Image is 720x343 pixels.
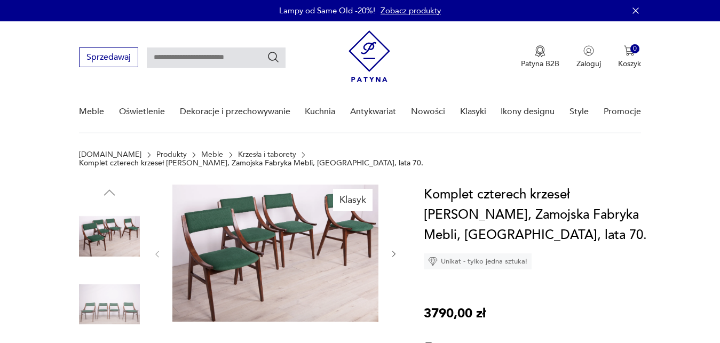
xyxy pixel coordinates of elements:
[576,45,601,69] button: Zaloguj
[79,91,104,132] a: Meble
[305,91,335,132] a: Kuchnia
[201,150,223,159] a: Meble
[535,45,545,57] img: Ikona medalu
[333,189,373,211] div: Klasyk
[618,45,641,69] button: 0Koszyk
[156,150,187,159] a: Produkty
[172,185,378,322] img: Zdjęcie produktu Komplet czterech krzeseł Skoczek, Zamojska Fabryka Mebli, Polska, lata 70.
[119,91,165,132] a: Oświetlenie
[428,257,438,266] img: Ikona diamentu
[624,45,635,56] img: Ikona koszyka
[630,44,639,53] div: 0
[521,45,559,69] a: Ikona medaluPatyna B2B
[180,91,290,132] a: Dekoracje i przechowywanie
[79,159,423,167] p: Komplet czterech krzeseł [PERSON_NAME], Zamojska Fabryka Mebli, [GEOGRAPHIC_DATA], lata 70.
[424,185,648,245] h1: Komplet czterech krzeseł [PERSON_NAME], Zamojska Fabryka Mebli, [GEOGRAPHIC_DATA], lata 70.
[79,47,138,67] button: Sprzedawaj
[501,91,555,132] a: Ikony designu
[267,51,280,63] button: Szukaj
[279,5,375,16] p: Lampy od Same Old -20%!
[79,150,141,159] a: [DOMAIN_NAME]
[411,91,445,132] a: Nowości
[521,45,559,69] button: Patyna B2B
[424,253,532,269] div: Unikat - tylko jedna sztuka!
[460,91,486,132] a: Klasyki
[576,59,601,69] p: Zaloguj
[79,274,140,335] img: Zdjęcie produktu Komplet czterech krzeseł Skoczek, Zamojska Fabryka Mebli, Polska, lata 70.
[583,45,594,56] img: Ikonka użytkownika
[79,54,138,62] a: Sprzedawaj
[349,30,390,82] img: Patyna - sklep z meblami i dekoracjami vintage
[79,206,140,267] img: Zdjęcie produktu Komplet czterech krzeseł Skoczek, Zamojska Fabryka Mebli, Polska, lata 70.
[424,304,486,324] p: 3790,00 zł
[521,59,559,69] p: Patyna B2B
[569,91,589,132] a: Style
[350,91,396,132] a: Antykwariat
[381,5,441,16] a: Zobacz produkty
[618,59,641,69] p: Koszyk
[604,91,641,132] a: Promocje
[238,150,296,159] a: Krzesła i taborety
